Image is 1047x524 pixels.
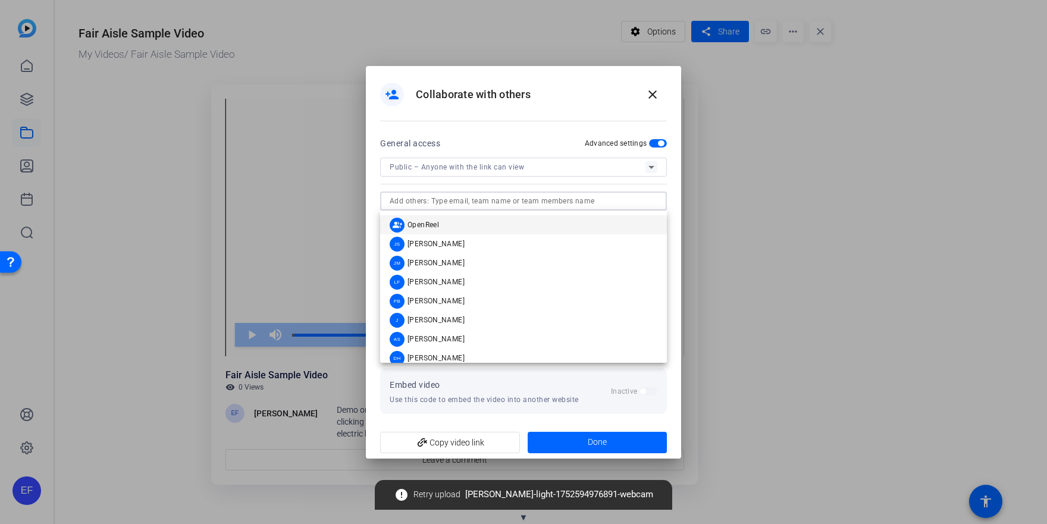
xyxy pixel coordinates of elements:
[407,315,465,325] span: [PERSON_NAME]
[407,220,439,230] span: OpenReel
[380,432,520,453] button: Copy video link
[380,136,440,150] h2: General access
[645,87,660,102] mat-icon: close
[390,350,405,365] div: DH
[390,163,524,171] span: Public – Anyone with the link can view
[390,218,405,232] mat-icon: group_add
[412,433,432,453] mat-icon: add_link
[407,353,465,363] span: [PERSON_NAME]
[416,87,531,102] h1: Collaborate with others
[390,331,405,346] div: AS
[407,258,465,268] span: [PERSON_NAME]
[388,484,659,506] span: [PERSON_NAME]-light-1752594976891-webcam
[407,277,465,287] span: [PERSON_NAME]
[585,139,647,148] h2: Advanced settings
[407,239,465,249] span: [PERSON_NAME]
[390,312,405,327] div: J
[588,436,607,448] span: Done
[407,334,465,344] span: [PERSON_NAME]
[407,296,465,306] span: [PERSON_NAME]
[385,87,399,102] mat-icon: person_add
[390,378,440,392] h2: Embed video
[390,293,405,308] div: PB
[390,236,405,251] div: JS
[390,274,405,289] div: LF
[390,395,579,404] p: Use this code to embed the video into another website
[519,512,528,523] span: ▼
[390,255,405,270] div: JM
[413,488,460,501] span: Retry upload
[611,387,637,396] h2: Inactive
[394,488,409,502] mat-icon: error
[390,431,510,454] span: Copy video link
[528,432,667,453] button: Done
[390,194,657,208] input: Add others: Type email, team name or team members name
